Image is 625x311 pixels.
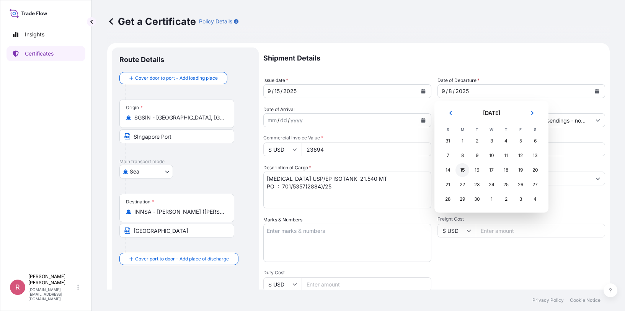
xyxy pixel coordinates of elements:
div: Monday, September 8, 2025 selected [455,149,469,162]
div: Tuesday, September 16, 2025 [470,163,484,177]
div: Thursday, September 11, 2025 [499,149,513,162]
div: Sunday, September 7, 2025 [441,149,455,162]
div: Wednesday, September 17, 2025 [485,163,498,177]
div: Saturday, September 27, 2025 [528,178,542,192]
div: Tuesday, September 2, 2025 [470,134,484,148]
th: S [528,125,542,134]
div: Monday, September 22, 2025 [455,178,469,192]
section: Calendar [434,101,548,213]
h2: [DATE] [463,109,519,117]
div: Saturday, September 6, 2025 [528,134,542,148]
th: T [499,125,513,134]
p: Policy Details [199,18,232,25]
div: Wednesday, September 10, 2025 [485,149,498,162]
div: Thursday, October 2, 2025 [499,192,513,206]
div: Monday, September 29, 2025 [455,192,469,206]
div: Sunday, September 28, 2025 [441,192,455,206]
button: Next [524,107,541,119]
div: Thursday, September 25, 2025 [499,178,513,192]
table: September 2025 [441,125,542,206]
div: Sunday, September 14, 2025 [441,163,455,177]
div: Wednesday, October 1, 2025 [485,192,498,206]
div: Sunday, September 21, 2025 [441,178,455,192]
div: Thursday, September 4, 2025 [499,134,513,148]
div: Sunday, August 31, 2025 [441,134,455,148]
th: S [441,125,455,134]
div: Friday, September 19, 2025 [514,163,527,177]
div: Tuesday, September 30, 2025 [470,192,484,206]
div: Friday, October 3, 2025 [514,192,527,206]
div: Wednesday, September 3, 2025 [485,134,498,148]
div: September 2025 [441,107,542,206]
div: Friday, September 12, 2025 [514,149,527,162]
p: Get a Certificate [107,15,196,28]
div: Saturday, September 20, 2025 [528,163,542,177]
div: Thursday, September 18, 2025 [499,163,513,177]
th: T [470,125,484,134]
th: M [455,125,470,134]
div: Friday, September 26, 2025 [514,178,527,192]
button: Previous [442,107,459,119]
div: Wednesday, September 24, 2025 [485,178,498,192]
div: Friday, September 5, 2025 [514,134,527,148]
div: Saturday, October 4, 2025 [528,192,542,206]
div: Saturday, September 13, 2025 [528,149,542,162]
div: Today, Monday, September 15, 2025 [455,163,469,177]
div: Tuesday, September 9, 2025 [470,149,484,162]
div: Tuesday, September 23, 2025 [470,178,484,192]
th: F [513,125,528,134]
th: W [484,125,499,134]
div: Monday, September 1, 2025 [455,134,469,148]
